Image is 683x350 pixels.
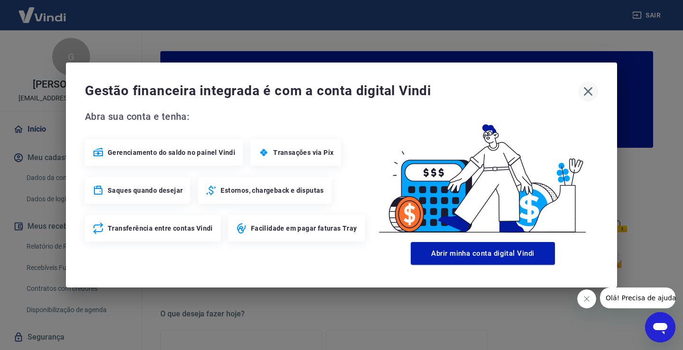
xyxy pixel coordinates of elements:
span: Transferência entre contas Vindi [108,224,213,233]
span: Olá! Precisa de ajuda? [6,7,80,14]
span: Transações via Pix [273,148,333,157]
span: Gerenciamento do saldo no painel Vindi [108,148,235,157]
img: Good Billing [368,109,598,238]
span: Estornos, chargeback e disputas [221,186,323,195]
button: Abrir minha conta digital Vindi [411,242,555,265]
span: Saques quando desejar [108,186,183,195]
iframe: Botão para abrir a janela de mensagens [645,312,675,342]
iframe: Mensagem da empresa [600,287,675,308]
span: Gestão financeira integrada é com a conta digital Vindi [85,81,578,100]
span: Facilidade em pagar faturas Tray [251,224,357,233]
span: Abra sua conta e tenha: [85,109,368,124]
iframe: Fechar mensagem [577,289,596,308]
